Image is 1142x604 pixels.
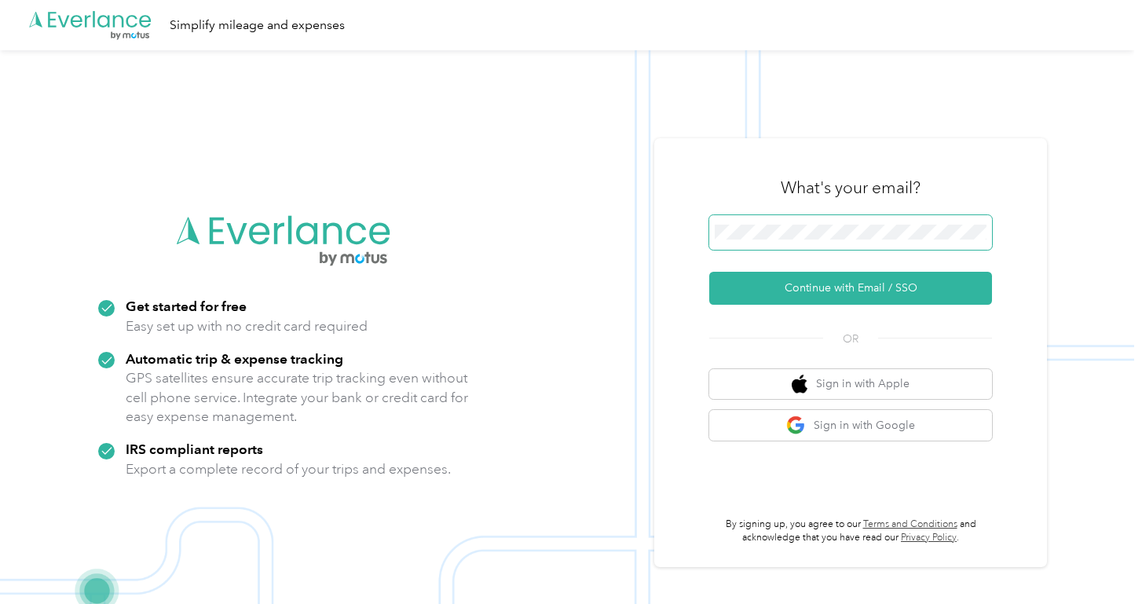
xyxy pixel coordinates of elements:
button: apple logoSign in with Apple [709,369,992,400]
p: Export a complete record of your trips and expenses. [126,459,451,479]
p: Easy set up with no credit card required [126,317,368,336]
p: By signing up, you agree to our and acknowledge that you have read our . [709,518,992,545]
button: Continue with Email / SSO [709,272,992,305]
a: Terms and Conditions [863,518,957,530]
p: GPS satellites ensure accurate trip tracking even without cell phone service. Integrate your bank... [126,368,469,426]
strong: Get started for free [126,298,247,314]
strong: IRS compliant reports [126,441,263,457]
div: Simplify mileage and expenses [170,16,345,35]
button: google logoSign in with Google [709,410,992,441]
span: OR [823,331,878,347]
a: Privacy Policy [901,532,957,544]
img: apple logo [792,375,807,394]
img: google logo [786,415,806,435]
h3: What's your email? [781,177,921,199]
strong: Automatic trip & expense tracking [126,350,343,367]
